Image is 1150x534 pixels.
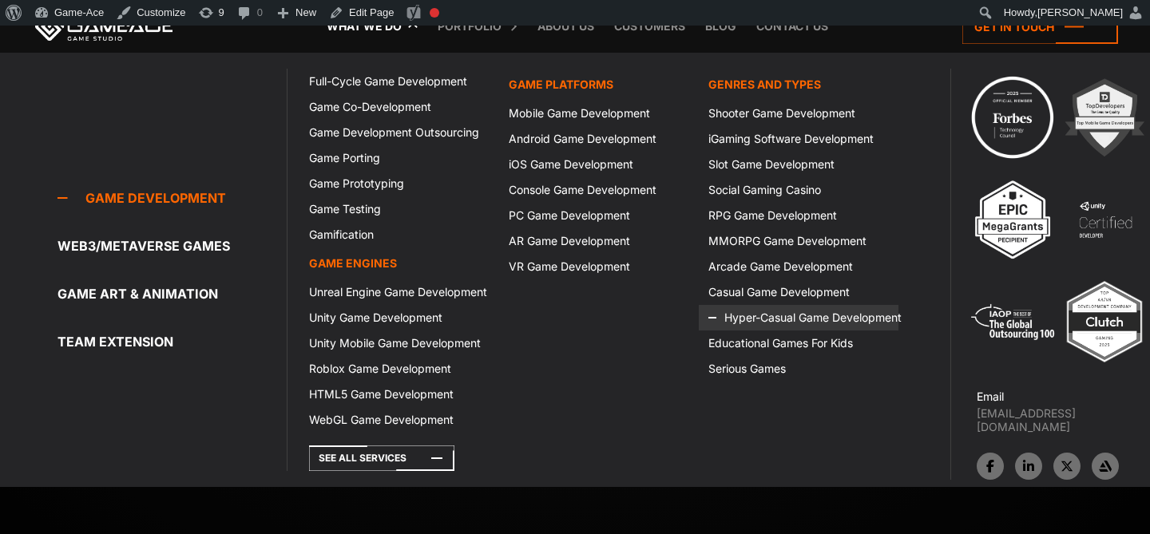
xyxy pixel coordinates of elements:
a: iOS Game Development [499,152,699,177]
a: Serious Games [699,356,898,382]
a: Hyper-Casual Game Development [699,305,898,330]
a: Get in touch [962,10,1118,44]
a: Game platforms [499,69,699,101]
a: See All Services [309,445,454,471]
a: Social Gaming Casino [699,177,898,203]
a: Game development [57,182,287,214]
a: Game Co-Development [299,94,499,120]
a: Roblox Game Development [299,356,499,382]
a: VR Game Development [499,254,699,279]
a: RPG Game Development [699,203,898,228]
a: Game Testing [299,196,499,222]
a: Genres and Types [699,69,898,101]
a: Slot Game Development [699,152,898,177]
a: AR Game Development [499,228,699,254]
a: Unreal Engine Game Development [299,279,499,305]
a: MMORPG Game Development [699,228,898,254]
a: iGaming Software Development [699,126,898,152]
a: Unity Mobile Game Development [299,330,499,356]
a: Game Development Outsourcing [299,120,499,145]
a: Game Engines [299,247,499,279]
a: Educational Games For Kids [699,330,898,356]
a: WebGL Game Development [299,407,499,433]
a: Full-Cycle Game Development [299,69,499,94]
img: 5 [969,278,1057,366]
a: Game Art & Animation [57,278,287,310]
a: PC Game Development [499,203,699,228]
a: HTML5 Game Development [299,382,499,407]
a: Game Porting [299,145,499,171]
a: Team Extension [57,326,287,358]
a: Android Game Development [499,126,699,152]
img: Top ar vr development company gaming 2025 game ace [1061,278,1148,366]
a: Unity Game Development [299,305,499,330]
img: 2 [1061,73,1148,161]
span: [PERSON_NAME] [1037,6,1123,18]
a: Casual Game Development [699,279,898,305]
a: Mobile Game Development [499,101,699,126]
a: [EMAIL_ADDRESS][DOMAIN_NAME] [977,406,1150,433]
a: Gamification [299,222,499,247]
strong: Email [977,390,1004,403]
img: Technology council badge program ace 2025 game ace [969,73,1057,161]
img: 3 [969,176,1057,263]
img: 4 [1061,176,1149,263]
a: Game Prototyping [299,171,499,196]
a: Arcade Game Development [699,254,898,279]
a: Shooter Game Development [699,101,898,126]
a: Console Game Development [499,177,699,203]
div: Focus keyphrase not set [430,8,439,18]
a: Web3/Metaverse Games [57,230,287,262]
